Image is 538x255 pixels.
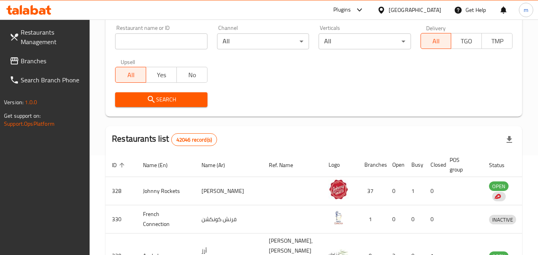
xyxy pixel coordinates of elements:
[143,160,178,170] span: Name (En)
[485,35,509,47] span: TMP
[489,215,516,224] div: INACTIVE
[3,23,90,51] a: Restaurants Management
[489,182,509,191] span: OPEN
[137,205,195,234] td: French Connection
[500,130,519,149] div: Export file
[386,177,405,205] td: 0
[492,192,506,201] div: Indicates that the vendor menu management has been moved to DH Catalog service
[137,177,195,205] td: Johnny Rockets
[217,33,309,49] div: All
[489,160,515,170] span: Status
[180,69,204,81] span: No
[358,205,386,234] td: 1
[115,33,207,49] input: Search for restaurant name or ID..
[389,6,441,14] div: [GEOGRAPHIC_DATA]
[489,215,516,224] span: INACTIVE
[121,95,201,105] span: Search
[405,177,424,205] td: 1
[171,133,217,146] div: Total records count
[4,97,23,107] span: Version:
[3,70,90,90] a: Search Branch Phone
[112,133,217,146] h2: Restaurants list
[386,153,405,177] th: Open
[149,69,174,81] span: Yes
[333,5,351,15] div: Plugins
[172,136,217,144] span: 42046 record(s)
[329,179,348,199] img: Johnny Rockets
[121,59,135,64] label: Upsell
[450,155,473,174] span: POS group
[21,75,84,85] span: Search Branch Phone
[25,97,37,107] span: 1.0.0
[106,205,137,234] td: 330
[146,67,177,83] button: Yes
[421,33,452,49] button: All
[424,153,443,177] th: Closed
[494,193,501,200] img: delivery hero logo
[481,33,513,49] button: TMP
[115,92,207,107] button: Search
[386,205,405,234] td: 0
[3,51,90,70] a: Branches
[424,35,448,47] span: All
[21,27,84,47] span: Restaurants Management
[202,160,235,170] span: Name (Ar)
[4,119,55,129] a: Support.OpsPlatform
[269,160,303,170] span: Ref. Name
[106,177,137,205] td: 328
[4,111,41,121] span: Get support on:
[524,6,528,14] span: m
[329,208,348,228] img: French Connection
[424,177,443,205] td: 0
[426,25,446,31] label: Delivery
[405,153,424,177] th: Busy
[195,205,262,234] td: فرنش كونكشن
[176,67,207,83] button: No
[405,205,424,234] td: 0
[358,177,386,205] td: 37
[21,56,84,66] span: Branches
[451,33,482,49] button: TGO
[119,69,143,81] span: All
[454,35,479,47] span: TGO
[358,153,386,177] th: Branches
[115,67,146,83] button: All
[319,33,411,49] div: All
[322,153,358,177] th: Logo
[195,177,262,205] td: [PERSON_NAME]
[112,160,127,170] span: ID
[424,205,443,234] td: 0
